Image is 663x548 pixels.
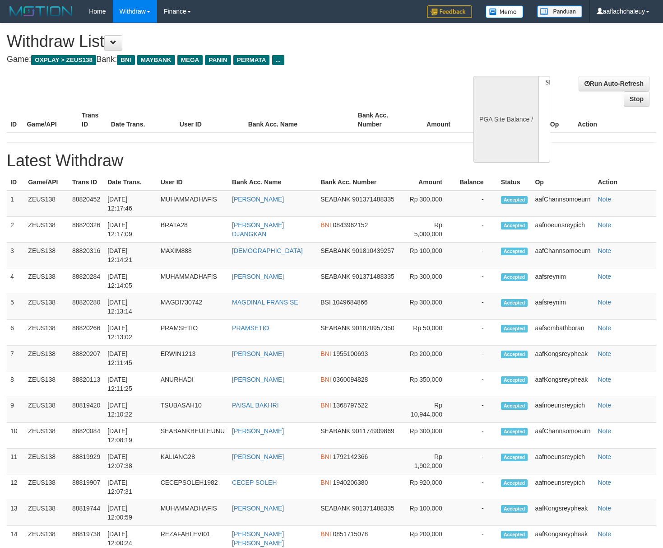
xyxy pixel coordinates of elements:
[333,299,368,306] span: 1049684866
[501,351,528,358] span: Accepted
[456,371,497,397] td: -
[598,299,611,306] a: Note
[69,500,104,526] td: 88819744
[598,324,611,332] a: Note
[7,33,433,51] h1: Withdraw List
[157,500,228,526] td: MUHAMMADHAFIS
[232,324,269,332] a: PRAMSETIO
[456,449,497,474] td: -
[598,427,611,435] a: Note
[232,196,284,203] a: [PERSON_NAME]
[24,217,69,243] td: ZEUS138
[7,346,24,371] td: 7
[7,294,24,320] td: 5
[157,243,228,268] td: MAXIM888
[7,371,24,397] td: 8
[24,243,69,268] td: ZEUS138
[501,222,528,230] span: Accepted
[531,294,594,320] td: aafsreynim
[232,376,284,383] a: [PERSON_NAME]
[456,346,497,371] td: -
[531,449,594,474] td: aafnoeunsreypich
[232,247,303,254] a: [DEMOGRAPHIC_DATA]
[232,402,278,409] a: PAISAL BAKHRI
[598,273,611,280] a: Note
[7,320,24,346] td: 6
[501,505,528,513] span: Accepted
[320,427,350,435] span: SEABANK
[501,299,528,307] span: Accepted
[320,221,331,229] span: BNI
[456,397,497,423] td: -
[598,221,611,229] a: Note
[486,5,524,18] img: Button%20Memo.svg
[104,294,157,320] td: [DATE] 12:13:14
[352,196,394,203] span: 901371488335
[7,423,24,449] td: 10
[104,500,157,526] td: [DATE] 12:00:59
[501,428,528,436] span: Accepted
[456,474,497,500] td: -
[531,346,594,371] td: aafKongsreypheak
[333,453,368,460] span: 1792142366
[104,346,157,371] td: [DATE] 12:11:45
[598,453,611,460] a: Note
[31,55,96,65] span: OXPLAY > ZEUS138
[104,243,157,268] td: [DATE] 12:14:21
[157,474,228,500] td: CECEPSOLEH1982
[69,268,104,294] td: 88820284
[352,427,394,435] span: 901174909869
[456,217,497,243] td: -
[69,191,104,217] td: 88820452
[69,243,104,268] td: 88820316
[69,346,104,371] td: 88820207
[232,530,284,547] a: [PERSON_NAME] [PERSON_NAME]
[501,402,528,410] span: Accepted
[24,174,69,191] th: Game/API
[69,174,104,191] th: Trans ID
[403,500,456,526] td: Rp 100,000
[598,247,611,254] a: Note
[598,196,611,203] a: Note
[594,174,656,191] th: Action
[403,294,456,320] td: Rp 300,000
[501,273,528,281] span: Accepted
[24,474,69,500] td: ZEUS138
[24,320,69,346] td: ZEUS138
[104,423,157,449] td: [DATE] 12:08:19
[232,221,284,238] a: [PERSON_NAME] DJANGKAN
[456,320,497,346] td: -
[320,196,350,203] span: SEABANK
[598,479,611,486] a: Note
[320,479,331,486] span: BNI
[531,397,594,423] td: aafnoeunsreypich
[501,196,528,204] span: Accepted
[403,397,456,423] td: Rp 10,944,000
[497,174,532,191] th: Status
[232,427,284,435] a: [PERSON_NAME]
[537,5,582,18] img: panduan.png
[579,76,649,91] a: Run Auto-Refresh
[137,55,175,65] span: MAYBANK
[24,397,69,423] td: ZEUS138
[473,76,538,163] div: PGA Site Balance /
[352,273,394,280] span: 901371488335
[69,397,104,423] td: 88819420
[403,174,456,191] th: Amount
[409,107,464,133] th: Amount
[531,320,594,346] td: aafsombathboran
[205,55,231,65] span: PANIN
[177,55,203,65] span: MEGA
[354,107,409,133] th: Bank Acc. Number
[24,500,69,526] td: ZEUS138
[7,5,75,18] img: MOTION_logo.png
[320,350,331,357] span: BNI
[531,174,594,191] th: Op
[598,505,611,512] a: Note
[464,107,514,133] th: Balance
[232,350,284,357] a: [PERSON_NAME]
[7,174,24,191] th: ID
[456,268,497,294] td: -
[157,268,228,294] td: MUHAMMADHAFIS
[176,107,245,133] th: User ID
